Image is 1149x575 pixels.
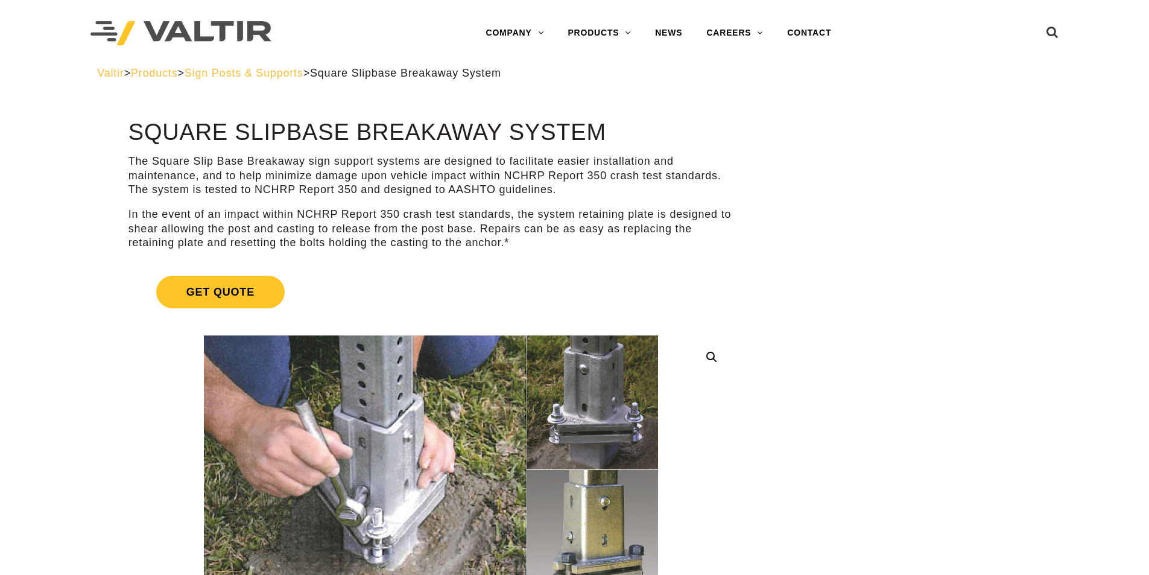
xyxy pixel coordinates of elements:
[775,21,843,45] a: CONTACT
[97,67,124,79] a: Valtir
[643,21,694,45] a: NEWS
[128,261,733,323] a: Get Quote
[131,67,177,79] a: Products
[128,120,733,145] h1: Square Slipbase Breakaway System
[128,154,733,197] p: The Square Slip Base Breakaway sign support systems are designed to facilitate easier installatio...
[556,21,643,45] a: PRODUCTS
[694,21,775,45] a: CAREERS
[97,66,1052,80] div: > > >
[90,21,271,46] img: Valtir
[185,67,303,79] a: Sign Posts & Supports
[310,67,501,79] span: Square Slipbase Breakaway System
[473,21,556,45] a: COMPANY
[128,208,733,250] p: In the event of an impact within NCHRP Report 350 crash test standards, the system retaining plat...
[156,276,285,308] span: Get Quote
